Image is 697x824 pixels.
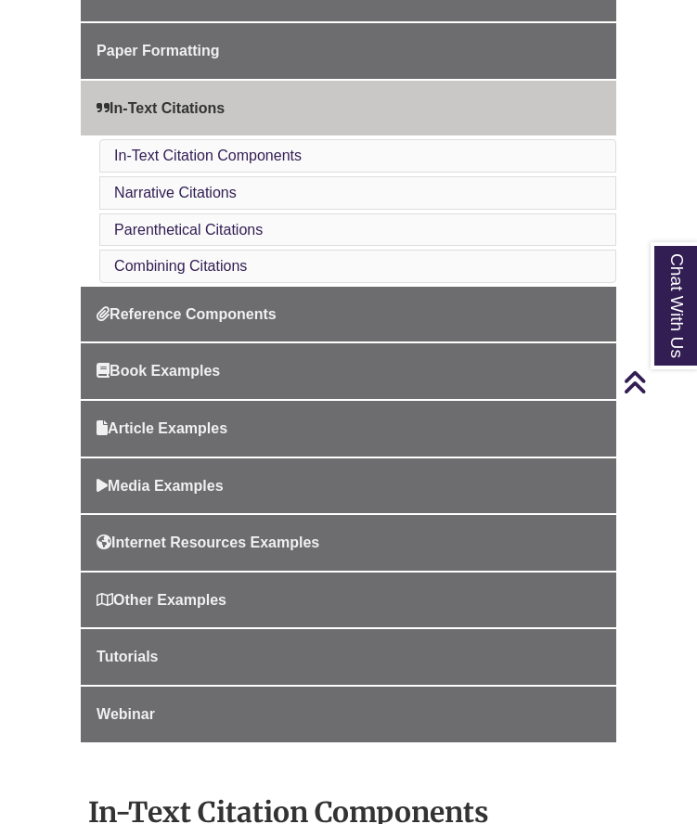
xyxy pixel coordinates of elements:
a: Narrative Citations [114,185,237,200]
span: Webinar [97,706,155,722]
a: Internet Resources Examples [81,515,616,571]
span: Other Examples [97,592,226,608]
span: Article Examples [97,420,227,436]
span: Book Examples [97,363,220,379]
a: Back to Top [623,369,692,394]
span: Reference Components [97,306,277,322]
a: In-Text Citation Components [114,148,302,163]
a: Article Examples [81,401,616,457]
a: Tutorials [81,629,616,685]
a: Parenthetical Citations [114,222,263,238]
a: Other Examples [81,573,616,628]
span: Tutorials [97,649,158,664]
a: Reference Components [81,287,616,342]
a: Paper Formatting [81,23,616,79]
a: In-Text Citations [81,81,616,136]
span: Internet Resources Examples [97,534,319,550]
a: Book Examples [81,343,616,399]
a: Media Examples [81,458,616,514]
a: Combining Citations [114,258,247,274]
span: Paper Formatting [97,43,219,58]
span: Media Examples [97,478,224,494]
a: Webinar [81,687,616,742]
span: In-Text Citations [97,100,225,116]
